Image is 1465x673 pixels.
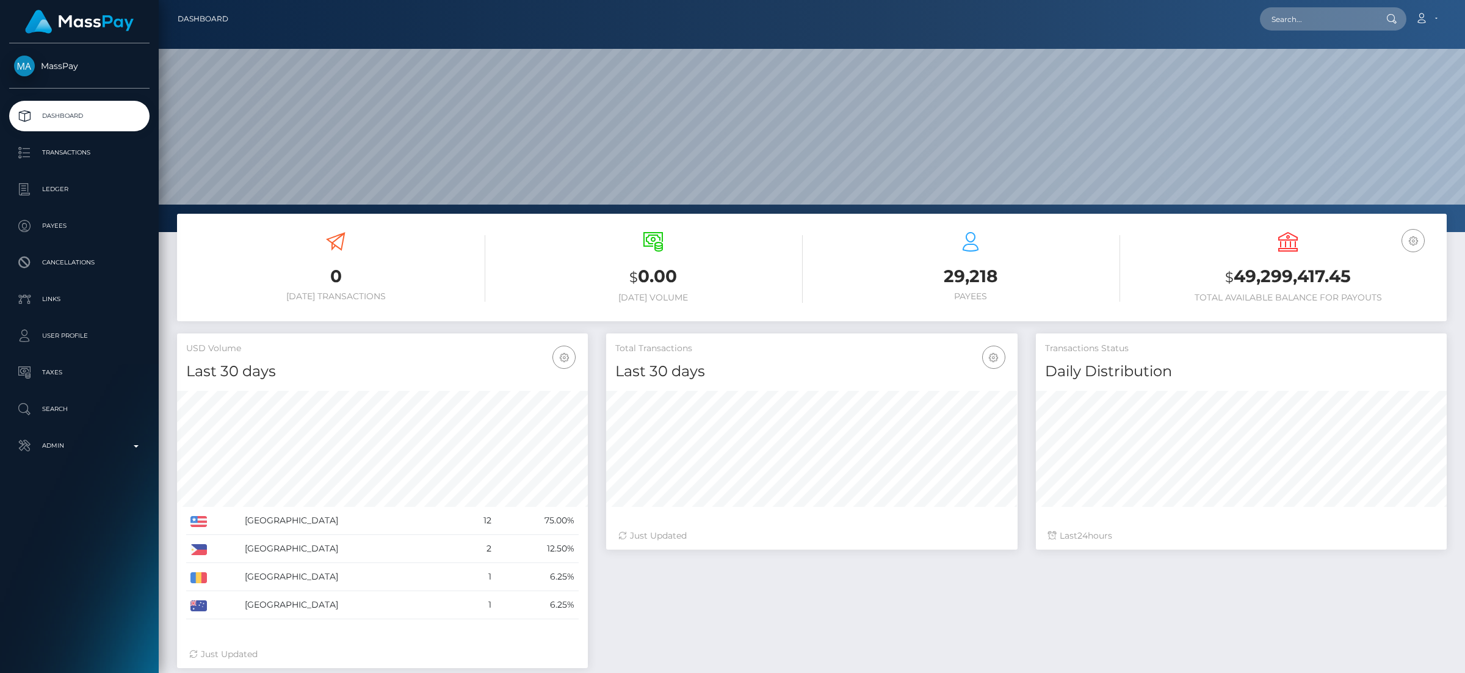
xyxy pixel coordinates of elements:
[1077,530,1088,541] span: 24
[190,600,207,611] img: AU.png
[460,535,496,563] td: 2
[1225,269,1234,286] small: $
[190,544,207,555] img: PH.png
[9,137,150,168] a: Transactions
[629,269,638,286] small: $
[186,264,485,288] h3: 0
[615,361,1008,382] h4: Last 30 days
[1138,293,1438,303] h6: Total Available Balance for Payouts
[821,291,1120,302] h6: Payees
[615,343,1008,355] h5: Total Transactions
[460,507,496,535] td: 12
[1260,7,1375,31] input: Search...
[25,10,134,34] img: MassPay Logo
[460,591,496,619] td: 1
[14,253,145,272] p: Cancellations
[14,437,145,455] p: Admin
[241,535,461,563] td: [GEOGRAPHIC_DATA]
[9,321,150,351] a: User Profile
[186,343,579,355] h5: USD Volume
[9,174,150,205] a: Ledger
[496,563,579,591] td: 6.25%
[1138,264,1438,289] h3: 49,299,417.45
[9,431,150,461] a: Admin
[9,247,150,278] a: Cancellations
[618,529,1005,542] div: Just Updated
[9,60,150,71] span: MassPay
[14,327,145,345] p: User Profile
[186,361,579,382] h4: Last 30 days
[14,290,145,308] p: Links
[504,293,803,303] h6: [DATE] Volume
[241,507,461,535] td: [GEOGRAPHIC_DATA]
[9,284,150,315] a: Links
[9,357,150,388] a: Taxes
[9,394,150,424] a: Search
[241,563,461,591] td: [GEOGRAPHIC_DATA]
[241,591,461,619] td: [GEOGRAPHIC_DATA]
[190,572,207,583] img: RO.png
[14,56,35,76] img: MassPay
[178,6,228,32] a: Dashboard
[14,363,145,382] p: Taxes
[189,648,576,661] div: Just Updated
[496,507,579,535] td: 75.00%
[1048,529,1434,542] div: Last hours
[460,563,496,591] td: 1
[1045,361,1438,382] h4: Daily Distribution
[14,180,145,198] p: Ledger
[496,591,579,619] td: 6.25%
[496,535,579,563] td: 12.50%
[504,264,803,289] h3: 0.00
[186,291,485,302] h6: [DATE] Transactions
[9,101,150,131] a: Dashboard
[821,264,1120,288] h3: 29,218
[9,211,150,241] a: Payees
[14,400,145,418] p: Search
[190,516,207,527] img: US.png
[1045,343,1438,355] h5: Transactions Status
[14,217,145,235] p: Payees
[14,107,145,125] p: Dashboard
[14,144,145,162] p: Transactions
